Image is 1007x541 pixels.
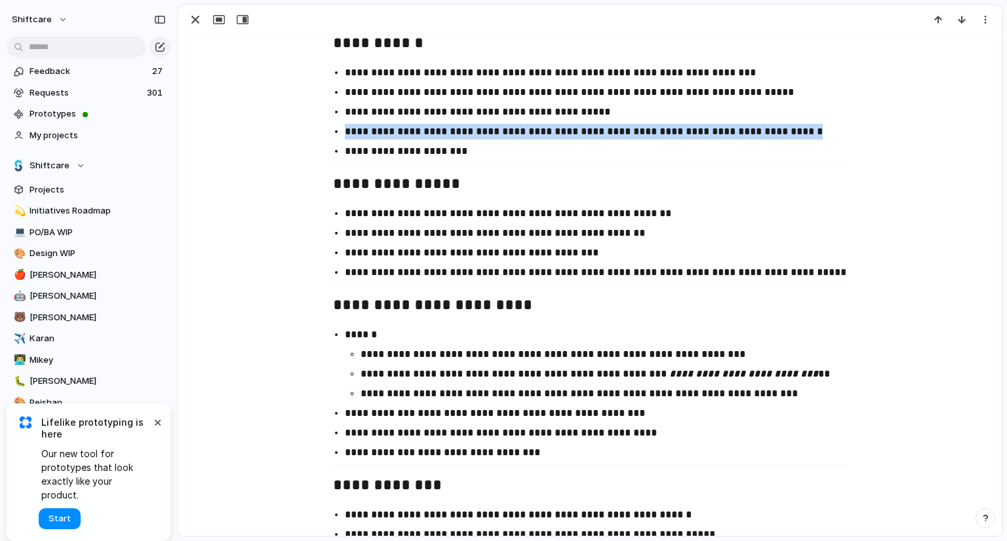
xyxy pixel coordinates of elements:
span: Initiatives Roadmap [30,204,166,217]
span: 301 [147,86,165,100]
a: 🐛[PERSON_NAME] [7,371,170,391]
div: 🐛 [14,374,23,389]
a: 👨‍💻Mikey [7,350,170,370]
span: Start [49,512,71,525]
span: [PERSON_NAME] [30,289,166,303]
a: 🎨Design WIP [7,244,170,263]
div: 💻 [14,225,23,240]
span: Feedback [30,65,148,78]
span: Design WIP [30,247,166,260]
div: 🎨 [14,395,23,410]
div: 🤖 [14,289,23,304]
button: Dismiss [149,414,165,430]
button: shiftcare [6,9,75,30]
div: 👨‍💻 [14,352,23,367]
a: My projects [7,126,170,145]
span: 27 [152,65,165,78]
button: Start [39,508,81,529]
a: Projects [7,180,170,200]
span: Lifelike prototyping is here [41,417,151,440]
a: 🤖[PERSON_NAME] [7,286,170,306]
span: Projects [30,183,166,196]
button: ✈️ [12,332,25,345]
span: [PERSON_NAME] [30,375,166,388]
span: shiftcare [12,13,52,26]
span: PO/BA WIP [30,226,166,239]
a: 🐻[PERSON_NAME] [7,308,170,327]
div: 🎨 [14,246,23,261]
a: 🎨Peishan [7,393,170,413]
button: 👨‍💻 [12,354,25,367]
span: [PERSON_NAME] [30,311,166,324]
span: [PERSON_NAME] [30,269,166,282]
a: ✈️Karan [7,329,170,348]
span: Karan [30,332,166,345]
a: 💫Initiatives Roadmap [7,201,170,221]
div: ✈️ [14,331,23,346]
div: 🐻 [14,310,23,325]
button: 💫 [12,204,25,217]
div: 💫 [14,204,23,219]
span: Our new tool for prototypes that look exactly like your product. [41,447,151,502]
span: Mikey [30,354,166,367]
button: 🐛 [12,375,25,388]
a: Prototypes [7,104,170,124]
a: Requests301 [7,83,170,103]
button: 🐻 [12,311,25,324]
button: 🎨 [12,396,25,409]
button: Shiftcare [7,156,170,176]
button: 🍎 [12,269,25,282]
span: My projects [30,129,166,142]
button: 💻 [12,226,25,239]
a: 🍎[PERSON_NAME] [7,265,170,285]
div: 🍎 [14,267,23,282]
button: 🤖 [12,289,25,303]
a: Feedback27 [7,62,170,81]
span: Prototypes [30,107,166,121]
button: 🎨 [12,247,25,260]
span: Requests [30,86,143,100]
span: Peishan [30,396,166,409]
a: 💻PO/BA WIP [7,223,170,242]
span: Shiftcare [30,159,69,172]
